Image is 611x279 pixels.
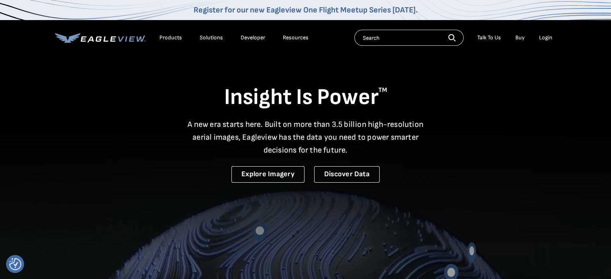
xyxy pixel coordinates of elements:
button: Consent Preferences [9,258,21,270]
a: Buy [515,34,525,41]
p: A new era starts here. Built on more than 3.5 billion high-resolution aerial images, Eagleview ha... [183,118,429,157]
div: Talk To Us [477,34,501,41]
input: Search [354,30,464,46]
a: Register for our new Eagleview One Flight Meetup Series [DATE]. [194,5,418,15]
a: Discover Data [314,166,380,183]
a: Explore Imagery [231,166,304,183]
div: Login [539,34,552,41]
a: Developer [241,34,265,41]
div: Resources [283,34,309,41]
h1: Insight Is Power [55,83,556,112]
div: Solutions [200,34,223,41]
sup: TM [378,86,387,94]
img: Revisit consent button [9,258,21,270]
div: Products [159,34,182,41]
